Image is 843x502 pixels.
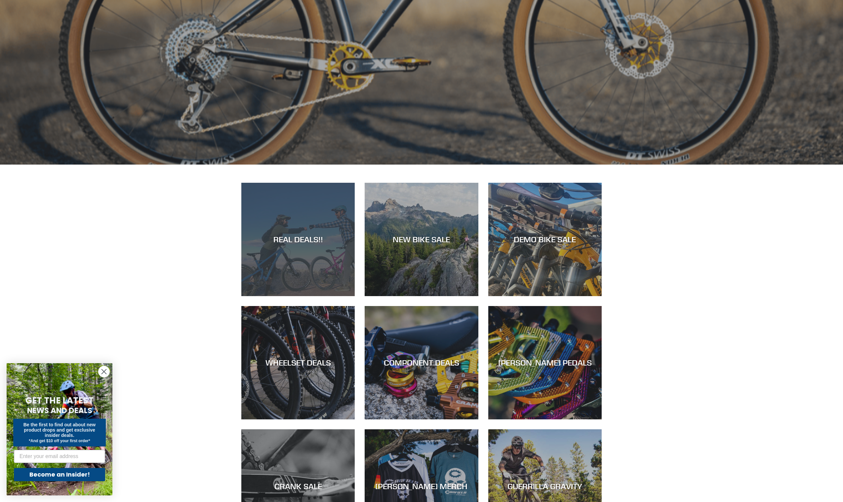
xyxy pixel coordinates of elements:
a: REAL DEALS!! [241,183,355,296]
span: GET THE LATEST [25,395,94,406]
div: WHEELSET DEALS [241,358,355,367]
div: [PERSON_NAME] PEDALS [488,358,602,367]
div: DEMO BIKE SALE [488,235,602,244]
div: NEW BIKE SALE [365,235,478,244]
a: WHEELSET DEALS [241,306,355,419]
button: Become an Insider! [14,468,105,481]
button: Close dialog [98,366,110,377]
a: NEW BIKE SALE [365,183,478,296]
a: [PERSON_NAME] PEDALS [488,306,602,419]
div: COMPONENT DEALS [365,358,478,367]
div: CRANK SALE [241,481,355,491]
input: Enter your email address [14,450,105,463]
span: NEWS AND DEALS [27,405,92,416]
span: Be the first to find out about new product drops and get exclusive insider deals. [23,422,96,438]
span: *And get $10 off your first order* [29,439,90,443]
a: COMPONENT DEALS [365,306,478,419]
div: GUERRILLA GRAVITY [488,481,602,491]
div: [PERSON_NAME] MERCH [365,481,478,491]
a: DEMO BIKE SALE [488,183,602,296]
div: REAL DEALS!! [241,235,355,244]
